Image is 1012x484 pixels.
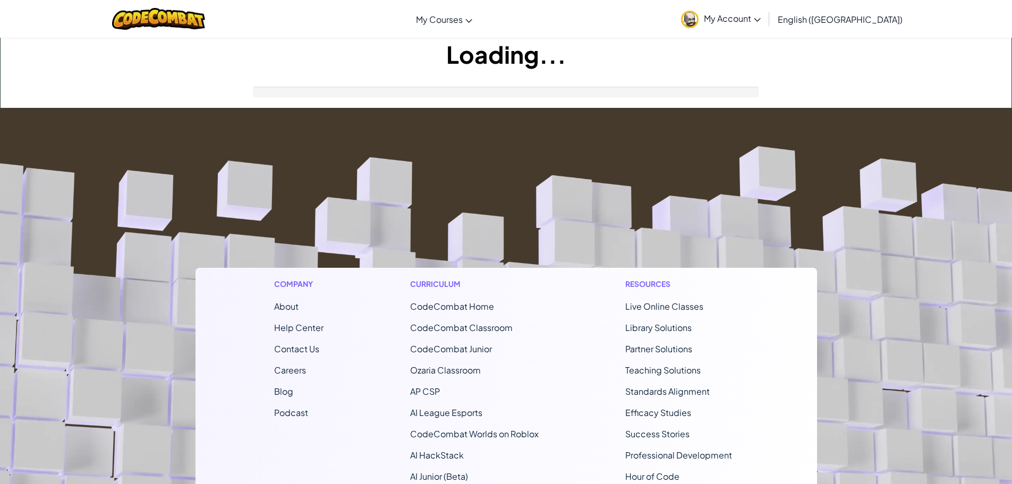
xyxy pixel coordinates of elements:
[274,343,319,354] span: Contact Us
[625,322,692,333] a: Library Solutions
[625,449,732,461] a: Professional Development
[274,386,293,397] a: Blog
[410,471,468,482] a: AI Junior (Beta)
[410,449,464,461] a: AI HackStack
[625,386,710,397] a: Standards Alignment
[778,14,903,25] span: English ([GEOGRAPHIC_DATA])
[410,301,494,312] span: CodeCombat Home
[410,343,492,354] a: CodeCombat Junior
[410,428,539,439] a: CodeCombat Worlds on Roblox
[625,343,692,354] a: Partner Solutions
[772,5,908,33] a: English ([GEOGRAPHIC_DATA])
[274,364,306,376] a: Careers
[625,471,679,482] a: Hour of Code
[410,364,481,376] a: Ozaria Classroom
[410,278,539,290] h1: Curriculum
[112,8,205,30] img: CodeCombat logo
[625,364,701,376] a: Teaching Solutions
[274,278,324,290] h1: Company
[274,407,308,418] a: Podcast
[681,11,699,28] img: avatar
[274,322,324,333] a: Help Center
[676,2,766,36] a: My Account
[625,428,690,439] a: Success Stories
[410,386,440,397] a: AP CSP
[625,407,691,418] a: Efficacy Studies
[410,322,513,333] a: CodeCombat Classroom
[411,5,478,33] a: My Courses
[274,301,299,312] a: About
[410,407,482,418] a: AI League Esports
[1,38,1011,71] h1: Loading...
[416,14,463,25] span: My Courses
[625,301,703,312] a: Live Online Classes
[704,13,761,24] span: My Account
[625,278,738,290] h1: Resources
